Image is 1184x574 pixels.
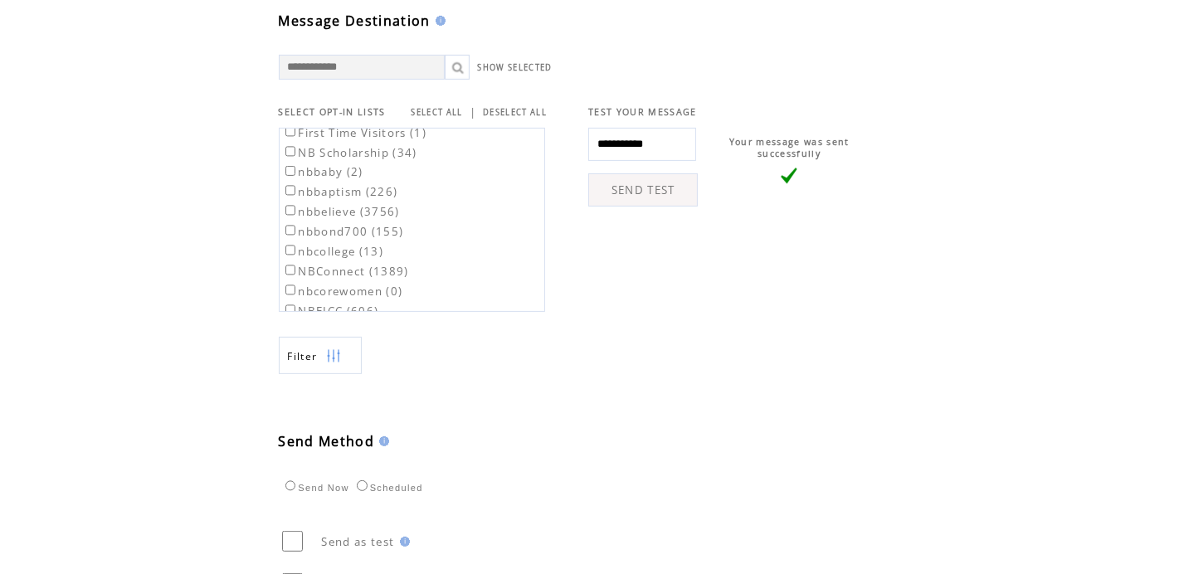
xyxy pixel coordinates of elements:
[285,225,296,236] input: nbbond700 (155)
[282,184,398,199] label: nbbaptism (226)
[588,173,698,207] a: SEND TEST
[282,284,403,299] label: nbcorewomen (0)
[282,244,384,259] label: nbcollege (13)
[282,224,404,239] label: nbbond700 (155)
[353,483,423,493] label: Scheduled
[395,537,410,547] img: help.gif
[412,107,463,118] a: SELECT ALL
[282,264,409,279] label: NBConnect (1389)
[279,12,431,30] span: Message Destination
[285,285,296,295] input: nbcorewomen (0)
[285,480,296,491] input: Send Now
[326,338,341,375] img: filters.png
[282,204,400,219] label: nbbelieve (3756)
[279,106,386,118] span: SELECT OPT-IN LISTS
[470,105,476,119] span: |
[281,483,349,493] label: Send Now
[781,168,797,184] img: vLarge.png
[285,205,296,216] input: nbbelieve (3756)
[285,304,296,315] input: NBEICC (606)
[478,62,553,73] a: SHOW SELECTED
[282,145,417,160] label: NB Scholarship (34)
[285,126,296,137] input: First Time Visitors (1)
[279,432,375,450] span: Send Method
[279,337,362,374] a: Filter
[282,164,363,179] label: nbbaby (2)
[322,534,395,549] span: Send as test
[288,349,318,363] span: Show filters
[374,436,389,446] img: help.gif
[588,106,697,118] span: TEST YOUR MESSAGE
[431,16,446,26] img: help.gif
[285,146,296,157] input: NB Scholarship (34)
[357,480,368,491] input: Scheduled
[282,125,427,140] label: First Time Visitors (1)
[285,245,296,255] input: nbcollege (13)
[282,304,379,319] label: NBEICC (606)
[285,166,296,177] input: nbbaby (2)
[483,107,547,118] a: DESELECT ALL
[729,136,850,159] span: Your message was sent successfully
[285,185,296,196] input: nbbaptism (226)
[285,265,296,275] input: NBConnect (1389)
